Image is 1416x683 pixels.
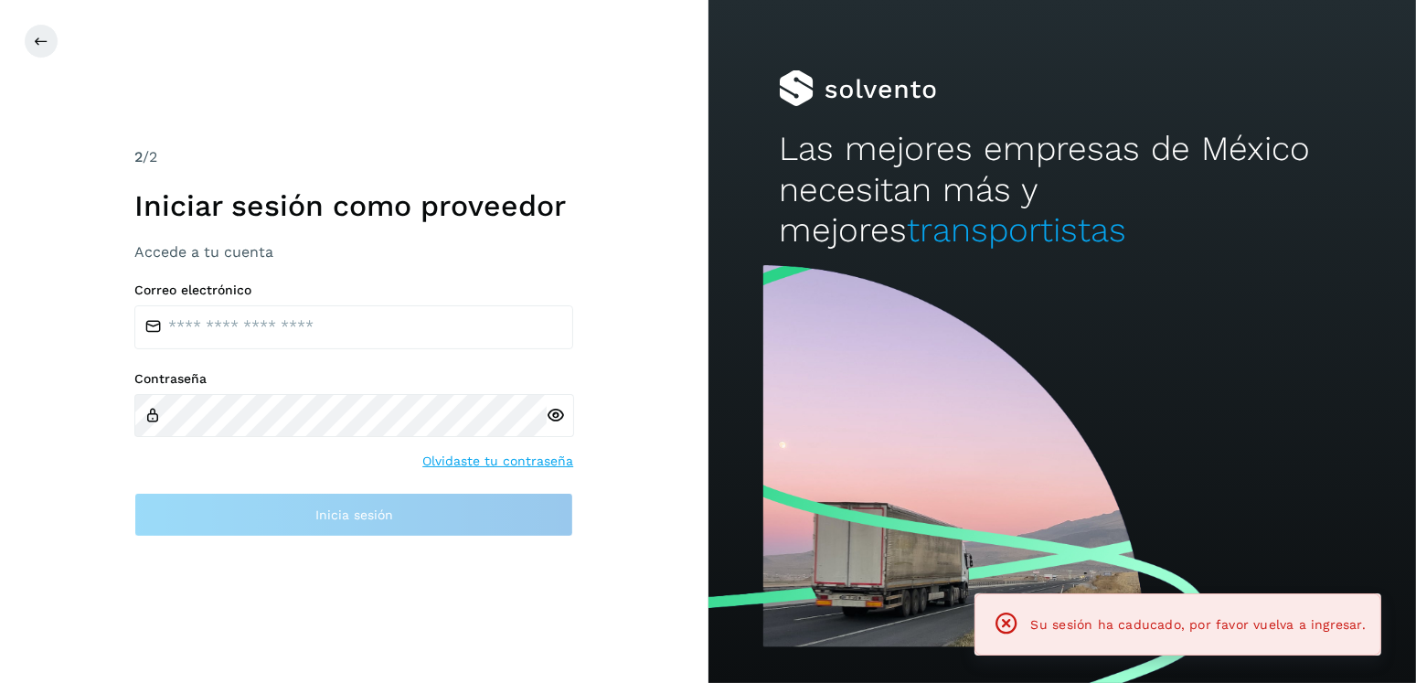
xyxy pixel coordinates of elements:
[315,508,393,521] span: Inicia sesión
[1031,617,1366,632] span: Su sesión ha caducado, por favor vuelva a ingresar.
[134,493,573,537] button: Inicia sesión
[134,148,143,165] span: 2
[779,129,1346,251] h2: Las mejores empresas de México necesitan más y mejores
[422,452,573,471] a: Olvidaste tu contraseña
[134,146,573,168] div: /2
[134,188,573,223] h1: Iniciar sesión como proveedor
[134,371,573,387] label: Contraseña
[134,243,573,261] h3: Accede a tu cuenta
[907,210,1126,250] span: transportistas
[134,283,573,298] label: Correo electrónico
